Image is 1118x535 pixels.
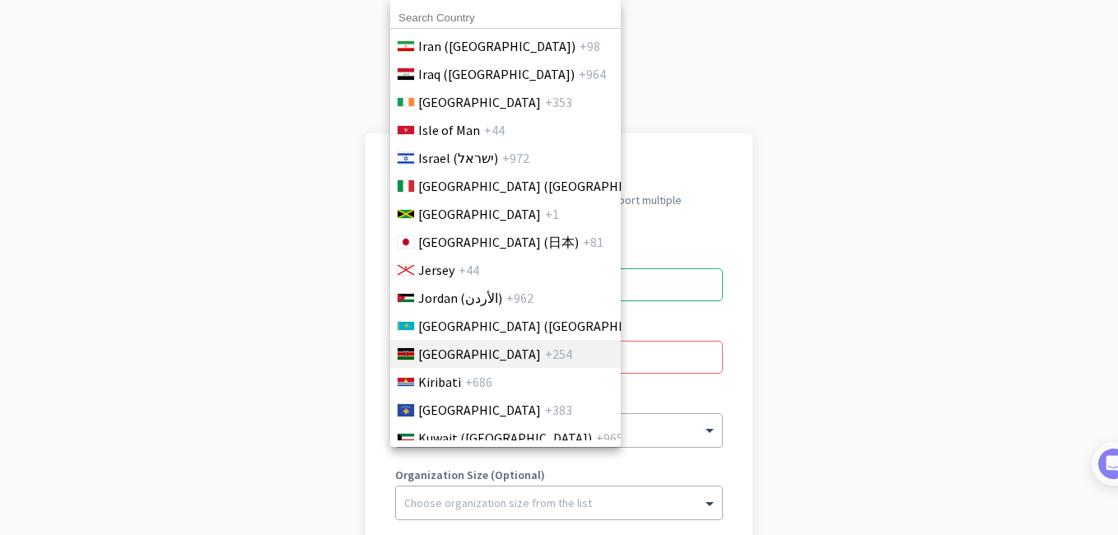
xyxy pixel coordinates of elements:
[418,232,579,252] span: [GEOGRAPHIC_DATA] (日本)
[418,120,480,140] span: Isle of Man
[545,92,572,112] span: +353
[596,428,623,448] span: +965
[545,400,572,420] span: +383
[418,204,541,224] span: [GEOGRAPHIC_DATA]
[418,344,541,364] span: [GEOGRAPHIC_DATA]
[579,64,606,84] span: +964
[484,120,505,140] span: +44
[390,7,621,29] input: Search Country
[545,344,572,364] span: +254
[418,36,575,56] span: Iran (‫[GEOGRAPHIC_DATA]‬‎)
[418,372,461,392] span: Kiribati
[418,260,454,280] span: Jersey
[502,148,529,168] span: +972
[506,288,533,308] span: +962
[418,400,541,420] span: [GEOGRAPHIC_DATA]
[418,428,592,448] span: Kuwait (‫[GEOGRAPHIC_DATA]‬‎)
[418,64,575,84] span: Iraq (‫[GEOGRAPHIC_DATA]‬‎)
[459,260,479,280] span: +44
[418,316,675,336] span: [GEOGRAPHIC_DATA] ([GEOGRAPHIC_DATA])
[418,288,502,308] span: Jordan (‫الأردن‬‎)
[418,176,675,196] span: [GEOGRAPHIC_DATA] ([GEOGRAPHIC_DATA])
[418,148,498,168] span: Israel (‫ישראל‬‎)
[545,204,559,224] span: +1
[583,232,603,252] span: +81
[580,36,600,56] span: +98
[418,92,541,112] span: [GEOGRAPHIC_DATA]
[465,372,492,392] span: +686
